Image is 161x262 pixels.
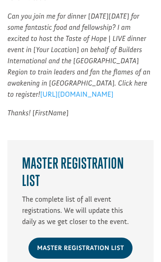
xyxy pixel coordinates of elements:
div: [DEMOGRAPHIC_DATA]-Grand Blanc donated $100 [9,8,103,23]
span: Can you join me for dinner [DATE][DATE] for some fantastic food and fellowship? I am excited to h... [7,12,150,99]
a: Master Registration List [28,238,133,259]
b: Master Registration List [22,155,124,190]
div: to [9,24,103,30]
span: Grand Blanc , [GEOGRAPHIC_DATA] [17,31,94,37]
button: Close dialog [142,17,155,30]
button: Donate [106,16,140,31]
img: emoji partyPopper [63,16,69,23]
strong: Children's Initiatives [14,24,61,30]
a: [URL][DOMAIN_NAME] [40,90,113,103]
img: US.png [9,31,15,37]
span: Thanks! [FirstName] [7,108,69,117]
span: The complete list of all event registrations. We will update this daily as we get closer to the e... [22,195,129,226]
